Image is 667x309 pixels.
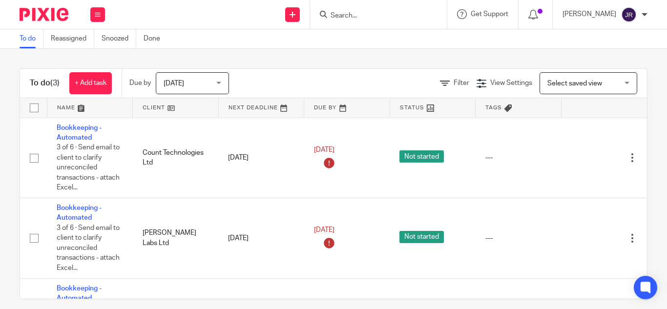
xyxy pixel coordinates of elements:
div: --- [485,233,552,243]
span: (3) [50,79,60,87]
p: Due by [129,78,151,88]
span: [DATE] [164,80,184,87]
a: To do [20,29,43,48]
a: Bookkeeping - Automated [57,285,102,302]
span: [DATE] [314,227,334,234]
td: [DATE] [218,118,304,198]
a: + Add task [69,72,112,94]
span: Not started [399,231,444,243]
div: --- [485,153,552,163]
a: Reassigned [51,29,94,48]
span: 3 of 6 · Send email to client to clarify unreconciled transactions - attach Excel... [57,144,120,191]
span: Select saved view [547,80,602,87]
td: [DATE] [218,198,304,279]
td: Count Technologies Ltd [133,118,219,198]
img: svg%3E [621,7,637,22]
span: Get Support [471,11,508,18]
a: Snoozed [102,29,136,48]
h1: To do [30,78,60,88]
span: Filter [454,80,469,86]
a: Done [144,29,167,48]
img: Pixie [20,8,68,21]
td: [PERSON_NAME] Labs Ltd [133,198,219,279]
span: [DATE] [314,146,334,153]
span: Tags [485,105,502,110]
a: Bookkeeping - Automated [57,124,102,141]
p: [PERSON_NAME] [563,9,616,19]
span: View Settings [490,80,532,86]
span: 3 of 6 · Send email to client to clarify unreconciled transactions - attach Excel... [57,225,120,271]
input: Search [330,12,417,21]
span: Not started [399,150,444,163]
a: Bookkeeping - Automated [57,205,102,221]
